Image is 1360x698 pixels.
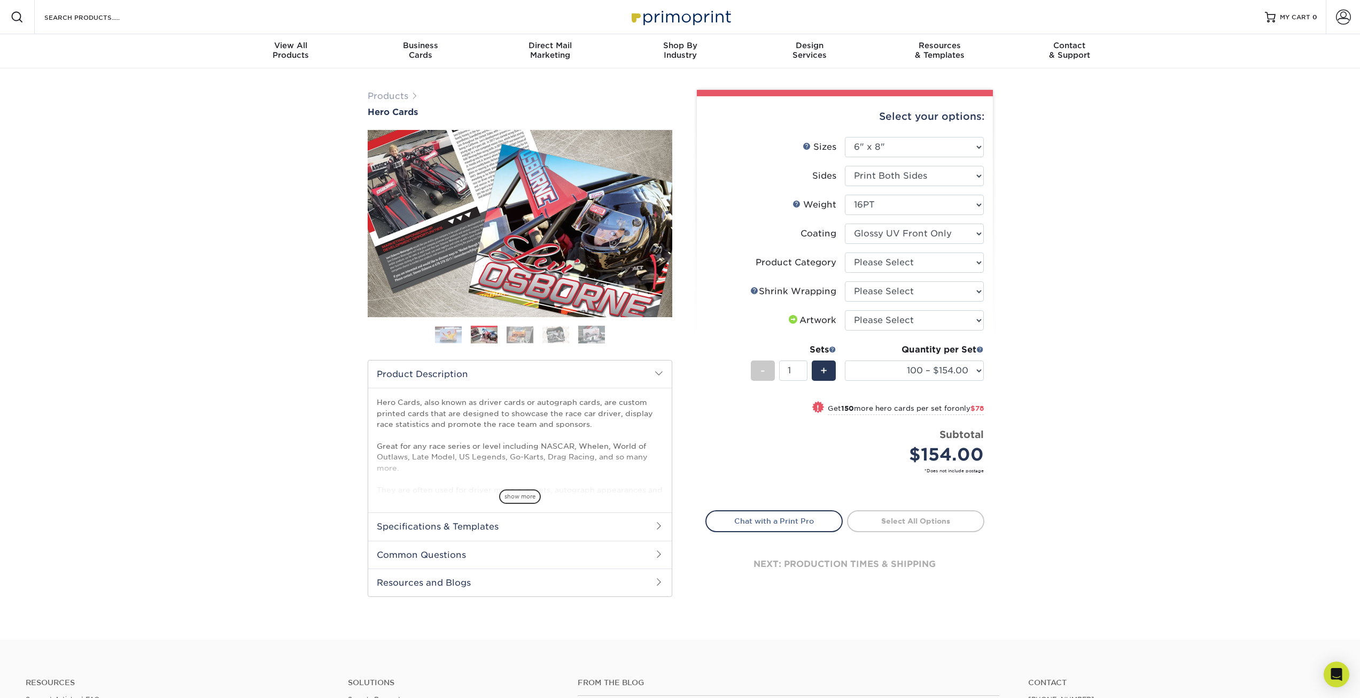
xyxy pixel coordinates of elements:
img: Primoprint [627,5,734,28]
span: 0 [1312,13,1317,21]
strong: 150 [841,404,854,412]
a: Direct MailMarketing [485,34,615,68]
span: Resources [875,41,1005,50]
div: Industry [615,41,745,60]
h4: Resources [26,678,332,687]
span: ! [817,402,819,413]
span: Business [355,41,485,50]
img: Hero Cards 04 [542,326,569,343]
div: Products [226,41,356,60]
span: $78 [970,404,984,412]
div: Sets [751,343,836,356]
a: Shop ByIndustry [615,34,745,68]
small: *Does not include postage [714,467,984,474]
a: View AllProducts [226,34,356,68]
div: & Support [1005,41,1134,60]
span: show more [499,489,541,504]
h4: From the Blog [578,678,1000,687]
h2: Common Questions [368,541,672,569]
div: Artwork [787,314,836,327]
div: Product Category [756,256,836,269]
a: Resources& Templates [875,34,1005,68]
img: Hero Cards 02 [368,130,672,317]
div: Sizes [803,141,836,154]
div: Weight [792,198,836,211]
img: Hero Cards 03 [507,326,533,343]
a: Contact& Support [1005,34,1134,68]
a: Select All Options [847,510,984,532]
p: Hero Cards, also known as driver cards or autograph cards, are custom printed cards that are desi... [377,397,663,571]
span: Direct Mail [485,41,615,50]
span: Shop By [615,41,745,50]
div: Services [745,41,875,60]
div: next: production times & shipping [705,532,984,596]
div: Marketing [485,41,615,60]
div: Coating [801,227,836,240]
input: SEARCH PRODUCTS..... [43,11,147,24]
a: Chat with a Print Pro [705,510,843,532]
a: Hero Cards [368,107,672,117]
img: Hero Cards 05 [578,325,605,344]
small: Get more hero cards per set for [828,404,984,415]
strong: Subtotal [939,428,984,440]
img: Hero Cards 01 [435,326,462,343]
a: Products [368,91,408,101]
div: Select your options: [705,96,984,137]
span: Design [745,41,875,50]
h2: Resources and Blogs [368,569,672,596]
span: - [760,363,765,379]
span: + [820,363,827,379]
div: & Templates [875,41,1005,60]
span: MY CART [1280,13,1310,22]
div: Sides [812,170,836,182]
span: View All [226,41,356,50]
div: $154.00 [853,442,984,467]
h2: Specifications & Templates [368,512,672,540]
h4: Solutions [348,678,562,687]
span: only [955,404,984,412]
a: DesignServices [745,34,875,68]
img: Hero Cards 02 [471,327,498,344]
a: BusinessCards [355,34,485,68]
span: Contact [1005,41,1134,50]
h2: Product Description [368,360,672,388]
div: Shrink Wrapping [750,285,836,298]
a: Contact [1028,678,1334,687]
div: Open Intercom Messenger [1324,662,1349,687]
div: Quantity per Set [845,343,984,356]
div: Cards [355,41,485,60]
